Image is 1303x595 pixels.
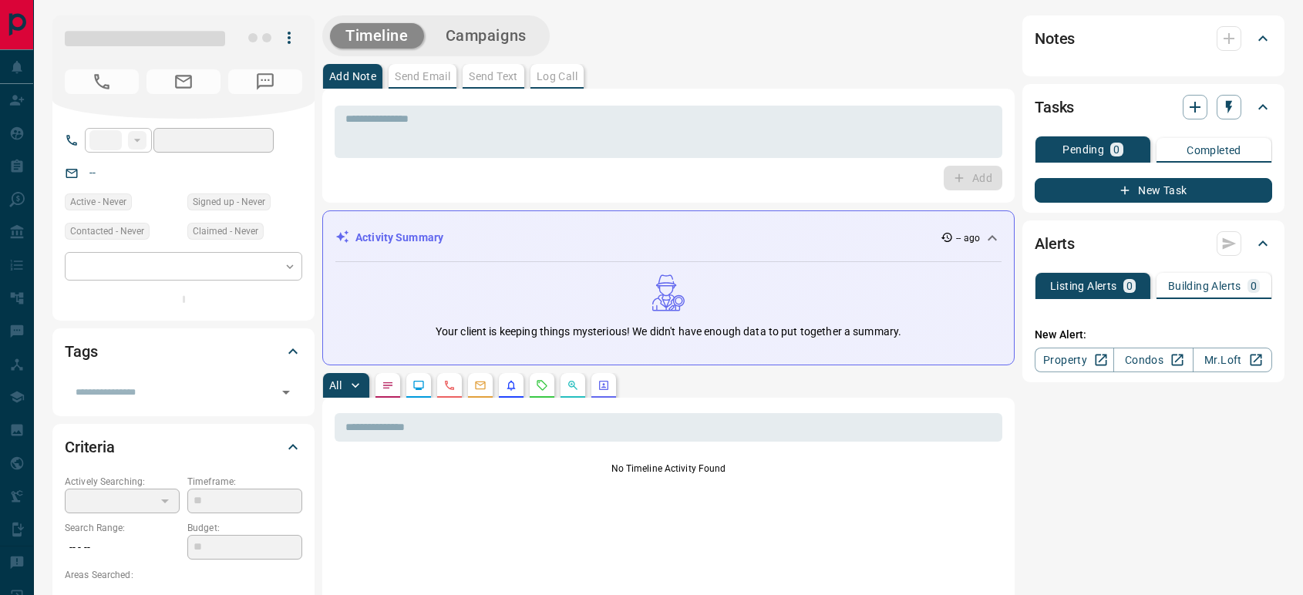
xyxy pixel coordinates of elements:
[474,379,487,392] svg: Emails
[1251,281,1257,291] p: 0
[1187,145,1241,156] p: Completed
[193,224,258,239] span: Claimed - Never
[228,69,302,94] span: No Number
[335,224,1002,252] div: Activity Summary-- ago
[355,230,443,246] p: Activity Summary
[330,23,424,49] button: Timeline
[430,23,542,49] button: Campaigns
[70,224,144,239] span: Contacted - Never
[1050,281,1117,291] p: Listing Alerts
[65,333,302,370] div: Tags
[89,166,96,179] a: --
[505,379,517,392] svg: Listing Alerts
[1035,327,1272,343] p: New Alert:
[65,339,97,364] h2: Tags
[65,69,139,94] span: No Number
[65,521,180,535] p: Search Range:
[598,379,610,392] svg: Agent Actions
[1126,281,1133,291] p: 0
[1035,231,1075,256] h2: Alerts
[1035,178,1272,203] button: New Task
[956,231,980,245] p: -- ago
[65,568,302,582] p: Areas Searched:
[146,69,221,94] span: No Email
[1035,26,1075,51] h2: Notes
[65,429,302,466] div: Criteria
[187,521,302,535] p: Budget:
[412,379,425,392] svg: Lead Browsing Activity
[1193,348,1272,372] a: Mr.Loft
[567,379,579,392] svg: Opportunities
[1113,144,1120,155] p: 0
[436,324,901,340] p: Your client is keeping things mysterious! We didn't have enough data to put together a summary.
[1035,348,1114,372] a: Property
[275,382,297,403] button: Open
[193,194,265,210] span: Signed up - Never
[1113,348,1193,372] a: Condos
[1035,225,1272,262] div: Alerts
[536,379,548,392] svg: Requests
[70,194,126,210] span: Active - Never
[1035,95,1074,119] h2: Tasks
[329,380,342,391] p: All
[329,71,376,82] p: Add Note
[1035,20,1272,57] div: Notes
[187,475,302,489] p: Timeframe:
[65,435,115,459] h2: Criteria
[443,379,456,392] svg: Calls
[382,379,394,392] svg: Notes
[1035,89,1272,126] div: Tasks
[1168,281,1241,291] p: Building Alerts
[1062,144,1104,155] p: Pending
[65,475,180,489] p: Actively Searching:
[335,462,1002,476] p: No Timeline Activity Found
[65,535,180,560] p: -- - --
